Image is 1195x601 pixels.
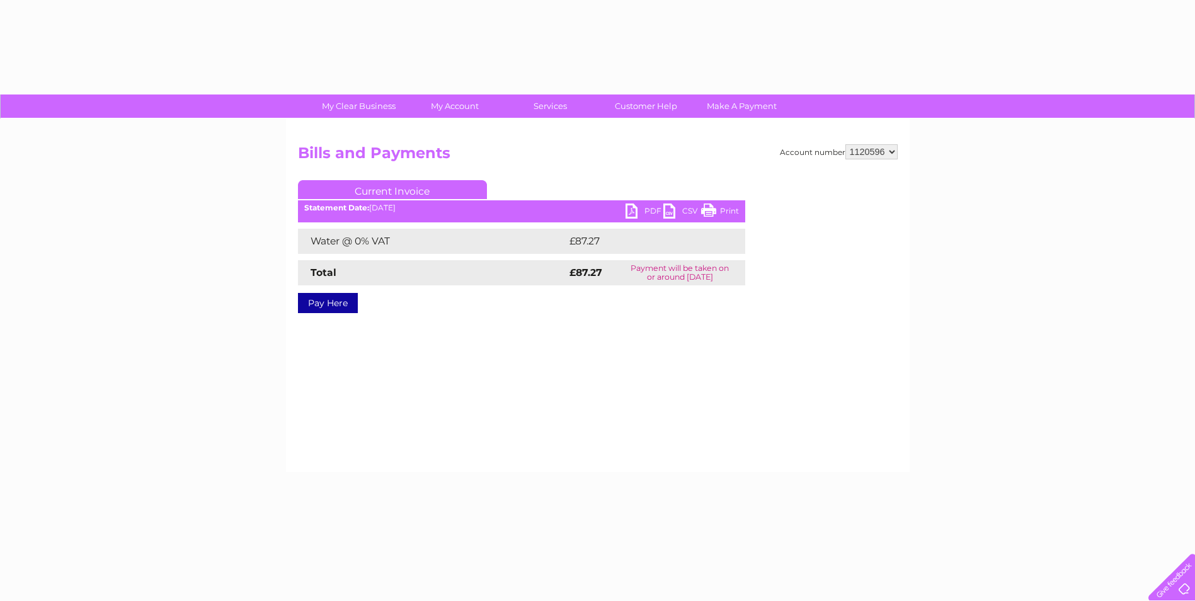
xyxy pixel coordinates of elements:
b: Statement Date: [304,203,369,212]
a: Customer Help [594,94,698,118]
a: My Clear Business [307,94,411,118]
h2: Bills and Payments [298,144,898,168]
a: Print [701,203,739,222]
td: £87.27 [566,229,719,254]
a: PDF [626,203,663,222]
div: Account number [780,144,898,159]
a: Current Invoice [298,180,487,199]
a: CSV [663,203,701,222]
a: Services [498,94,602,118]
a: Pay Here [298,293,358,313]
a: My Account [403,94,506,118]
strong: £87.27 [569,266,602,278]
a: Make A Payment [690,94,794,118]
div: [DATE] [298,203,745,212]
td: Payment will be taken on or around [DATE] [615,260,745,285]
td: Water @ 0% VAT [298,229,566,254]
strong: Total [311,266,336,278]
